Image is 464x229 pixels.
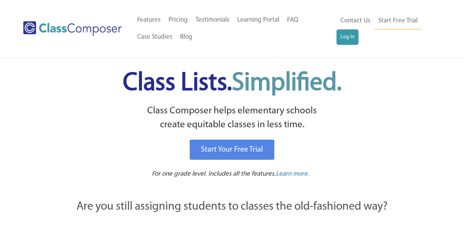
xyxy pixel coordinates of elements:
[152,171,276,177] span: For one grade level. Includes all the features.
[123,71,342,96] span: Class Lists.
[276,171,309,177] span: Learn more.
[283,12,302,29] a: FAQ
[201,146,263,154] span: Start Your Free Trial
[337,29,359,45] a: Log In
[23,21,122,36] img: Class Composer
[133,12,165,29] a: Features
[337,12,374,29] a: Contact Us
[192,12,233,29] a: Testimonials
[35,198,429,215] p: Are you still assigning students to classes the old-fashioned way?
[165,12,192,29] a: Pricing
[337,12,435,45] nav: Header Menu
[276,169,309,179] a: Learn more.
[176,29,196,46] a: Blog
[190,140,274,160] a: Start Your Free Trial
[233,12,283,29] a: Learning Portal
[133,29,176,46] a: Case Studies
[133,12,336,46] nav: Header Menu
[374,12,422,30] a: Start Free Trial
[232,71,342,96] span: Simplified.
[34,104,430,132] p: Class Composer helps elementary schools create equitable classes in less time.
